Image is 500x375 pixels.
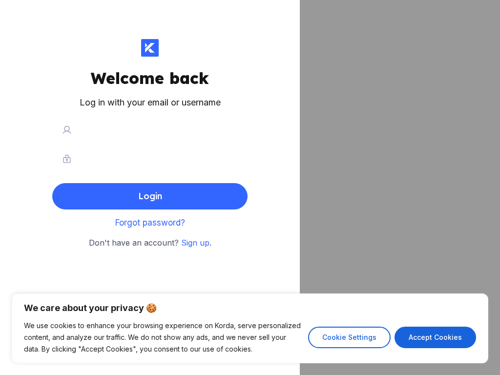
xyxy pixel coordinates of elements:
[181,238,209,248] a: Sign up
[138,187,162,206] div: Login
[308,327,391,348] button: Cookie Settings
[52,183,248,209] button: Login
[89,237,211,250] small: Don't have an account? .
[395,327,476,348] button: Accept Cookies
[24,320,301,355] p: We use cookies to enhance your browsing experience on Korda, serve personalized content, and anal...
[115,218,185,228] a: Forgot password?
[91,68,209,88] div: Welcome back
[80,96,221,110] div: Log in with your email or username
[24,302,476,314] p: We care about your privacy 🍪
